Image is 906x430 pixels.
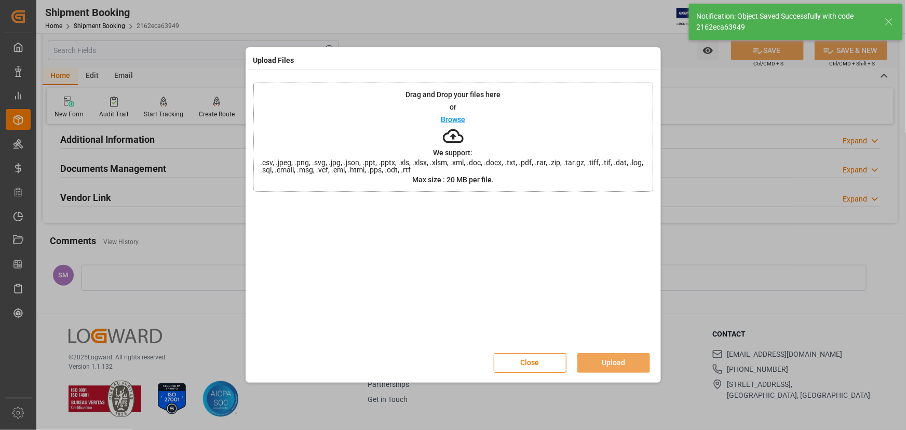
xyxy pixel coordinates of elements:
[494,353,566,373] button: Close
[405,91,501,98] p: Drag and Drop your files here
[412,176,494,183] p: Max size : 20 MB per file.
[696,11,875,33] div: Notification: Object Saved Successfully with code 2162eca63949
[253,55,294,66] h4: Upload Files
[450,103,456,111] p: or
[577,353,650,373] button: Upload
[253,83,653,192] div: Drag and Drop your files hereorBrowseWe support:.csv, .jpeg, .png, .svg, .jpg, .json, .ppt, .pptx...
[441,116,465,123] p: Browse
[434,149,473,156] p: We support:
[254,159,653,173] span: .csv, .jpeg, .png, .svg, .jpg, .json, .ppt, .pptx, .xls, .xlsx, .xlsm, .xml, .doc, .docx, .txt, ....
